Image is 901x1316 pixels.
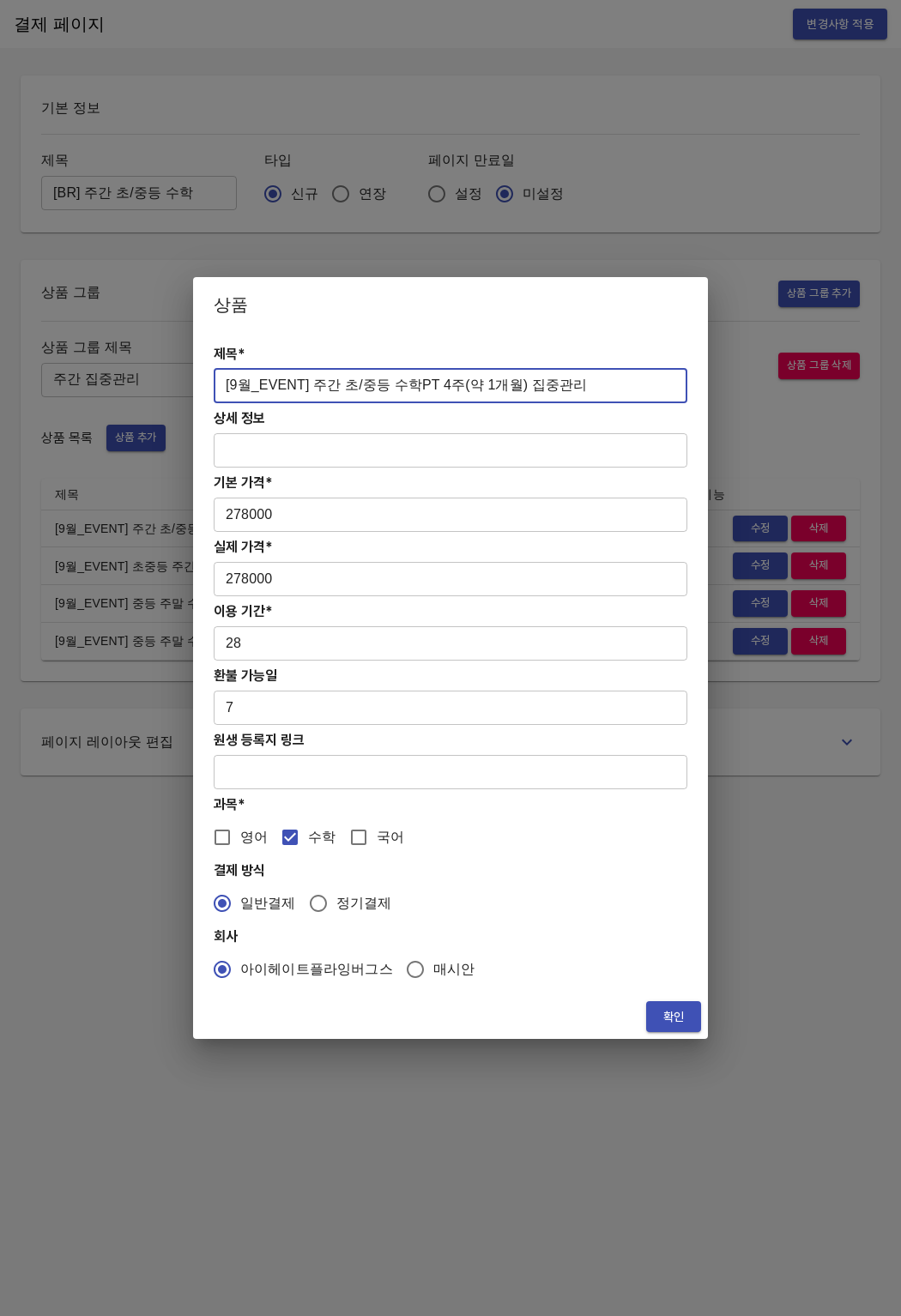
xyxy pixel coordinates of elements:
[336,893,392,914] span: 정기결제
[660,1006,687,1028] span: 확인
[214,732,687,748] h4: 원생 등록지 링크
[214,928,687,945] h4: 회사
[377,827,404,848] span: 국어
[646,1001,701,1033] button: 확인
[214,539,687,555] h4: 실제 가격*
[214,291,687,318] h2: 상품
[214,410,687,426] h4: 상세 정보
[240,827,268,848] span: 영어
[240,959,393,980] span: 아이헤이트플라잉버그스
[214,603,687,619] h4: 이용 기간*
[214,862,687,878] h4: 결제 방식
[240,893,296,914] span: 일반결제
[308,827,336,848] span: 수학
[433,959,475,980] span: 매시안
[214,667,687,684] h4: 환불 가능일
[214,474,687,491] h4: 기본 가격*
